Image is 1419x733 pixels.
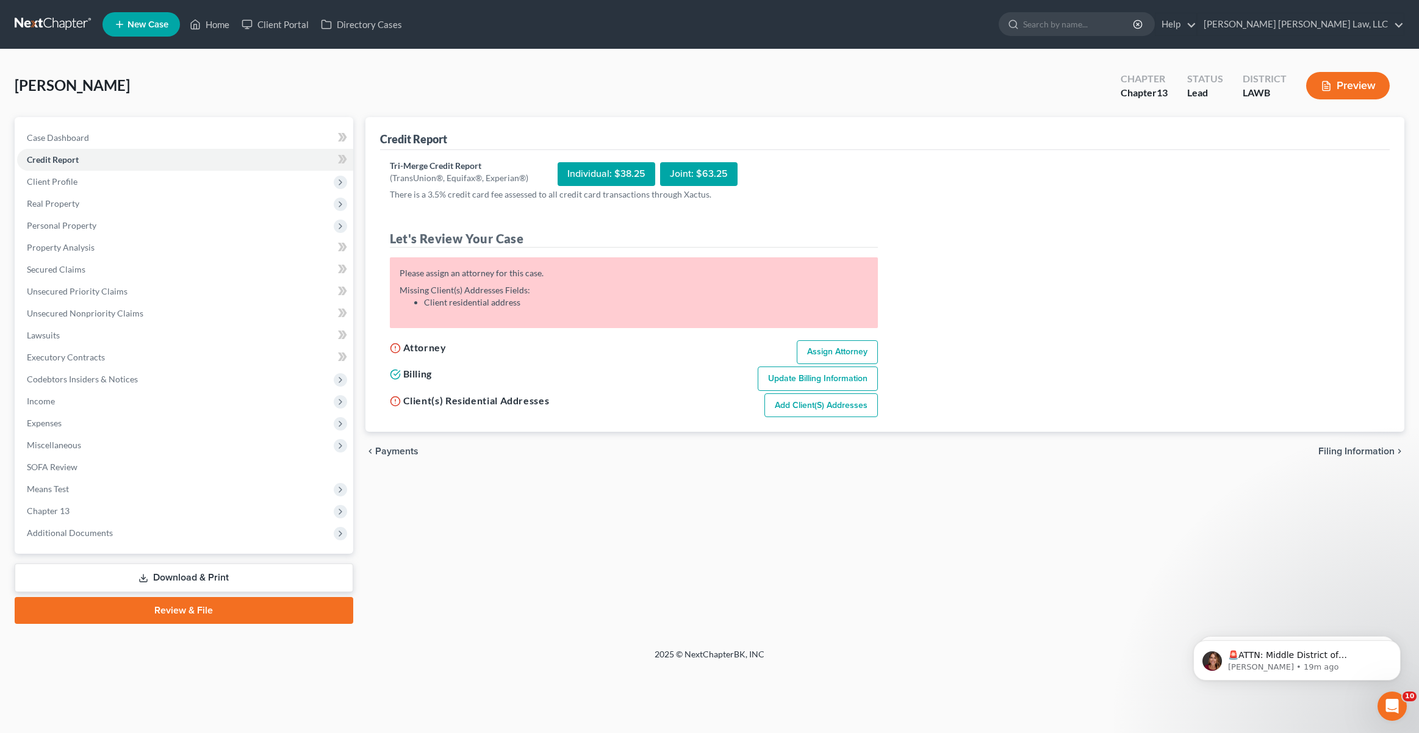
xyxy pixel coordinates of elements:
a: Executory Contracts [17,346,353,368]
a: Unsecured Priority Claims [17,281,353,302]
span: Real Property [27,198,79,209]
span: 10 [1403,692,1417,701]
h5: Client(s) Residential Addresses [390,393,550,408]
div: Chapter [1121,72,1168,86]
a: Lawsuits [17,324,353,346]
a: Download & Print [15,563,353,592]
a: Add Client(s) Addresses [764,393,878,418]
div: 2025 © NextChapterBK, INC [362,648,1057,670]
a: SOFA Review [17,456,353,478]
span: Credit Report [27,154,79,165]
iframe: Intercom notifications message [1175,615,1419,700]
span: Expenses [27,418,62,428]
div: District [1243,72,1287,86]
span: Lawsuits [27,330,60,340]
div: Individual: $38.25 [558,162,655,186]
span: Income [27,396,55,406]
div: (TransUnion®, Equifax®, Experian®) [390,172,528,184]
i: chevron_left [365,446,375,456]
i: chevron_right [1395,446,1404,456]
button: Preview [1306,72,1390,99]
button: Filing Information chevron_right [1318,446,1404,456]
span: Personal Property [27,220,96,231]
span: Secured Claims [27,264,85,274]
p: There is a 3.5% credit card fee assessed to all credit card transactions through Xactus. [390,188,878,201]
button: chevron_left Payments [365,446,419,456]
span: SOFA Review [27,462,77,472]
h5: Billing [390,366,432,381]
span: Executory Contracts [27,352,105,362]
a: Property Analysis [17,237,353,259]
span: Miscellaneous [27,440,81,450]
span: Additional Documents [27,527,113,538]
span: Unsecured Nonpriority Claims [27,308,143,318]
div: Credit Report [380,132,447,146]
a: Secured Claims [17,259,353,281]
div: Lead [1187,86,1223,100]
li: Client residential address [424,296,868,309]
span: Codebtors Insiders & Notices [27,374,138,384]
a: Home [184,13,235,35]
a: Review & File [15,597,353,624]
span: 13 [1157,87,1168,98]
span: Attorney [403,341,447,353]
span: [PERSON_NAME] [15,76,130,94]
span: Property Analysis [27,242,95,252]
span: Means Test [27,484,69,494]
iframe: Intercom live chat [1378,692,1407,721]
div: Chapter [1121,86,1168,100]
input: Search by name... [1023,13,1135,35]
a: Help [1155,13,1196,35]
span: Chapter 13 [27,506,70,516]
span: New Case [128,20,168,29]
div: LAWB [1243,86,1287,100]
div: Status [1187,72,1223,86]
span: Payments [375,446,419,456]
div: Joint: $63.25 [660,162,738,186]
a: Client Portal [235,13,315,35]
h4: Let's Review Your Case [390,230,878,248]
span: Case Dashboard [27,132,89,143]
span: Client Profile [27,176,77,187]
a: Credit Report [17,149,353,171]
a: Directory Cases [315,13,408,35]
a: Assign Attorney [797,340,878,365]
a: Case Dashboard [17,127,353,149]
a: [PERSON_NAME] [PERSON_NAME] Law, LLC [1198,13,1404,35]
a: Unsecured Nonpriority Claims [17,302,353,324]
span: Unsecured Priority Claims [27,286,128,296]
div: Please assign an attorney for this case. [400,267,868,279]
span: Filing Information [1318,446,1395,456]
div: Tri-Merge Credit Report [390,160,528,172]
div: Missing Client(s) Addresses Fields: [400,284,868,309]
a: Update Billing Information [758,366,878,391]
